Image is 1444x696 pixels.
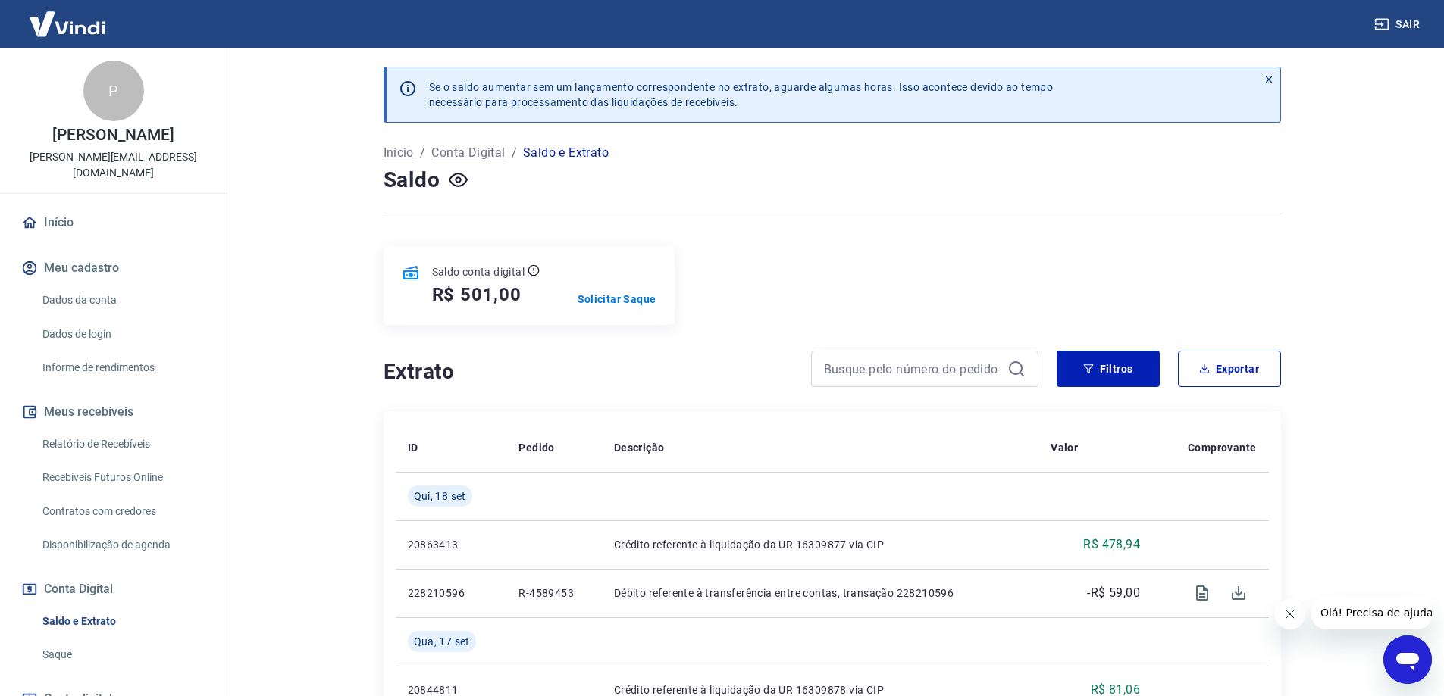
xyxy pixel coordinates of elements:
[18,206,208,239] a: Início
[1220,575,1257,611] span: Download
[36,462,208,493] a: Recebíveis Futuros Online
[408,585,495,601] p: 228210596
[414,488,466,504] span: Qui, 18 set
[1178,351,1281,387] button: Exportar
[420,144,425,162] p: /
[1057,351,1160,387] button: Filtros
[12,149,215,181] p: [PERSON_NAME][EMAIL_ADDRESS][DOMAIN_NAME]
[1275,599,1305,629] iframe: Fechar mensagem
[518,585,590,601] p: R-4589453
[1383,635,1432,684] iframe: Botão para abrir a janela de mensagens
[824,357,1001,380] input: Busque pelo número do pedido
[518,440,554,455] p: Pedido
[36,429,208,460] a: Relatório de Recebíveis
[1087,584,1140,602] p: -R$ 59,00
[18,1,117,47] img: Vindi
[408,440,418,455] p: ID
[18,395,208,429] button: Meus recebíveis
[36,639,208,670] a: Saque
[1083,535,1140,554] p: R$ 478,94
[614,585,1026,601] p: Débito referente à transferência entre contas, transação 228210596
[36,319,208,350] a: Dados de login
[9,11,127,23] span: Olá! Precisa de ajuda?
[83,61,144,121] div: P
[578,292,656,307] a: Solicitar Saque
[52,127,174,143] p: [PERSON_NAME]
[1051,440,1078,455] p: Valor
[384,165,440,195] h4: Saldo
[512,144,517,162] p: /
[1371,11,1426,39] button: Sair
[36,606,208,637] a: Saldo e Extrato
[384,144,414,162] a: Início
[614,440,665,455] p: Descrição
[36,529,208,560] a: Disponibilização de agenda
[432,264,525,279] p: Saldo conta digital
[36,496,208,527] a: Contratos com credores
[431,144,505,162] a: Conta Digital
[523,144,609,162] p: Saldo e Extrato
[18,573,208,606] button: Conta Digital
[429,80,1054,110] p: Se o saldo aumentar sem um lançamento correspondente no extrato, aguarde algumas horas. Isso acon...
[1188,440,1256,455] p: Comprovante
[1184,575,1220,611] span: Visualizar
[408,537,495,552] p: 20863413
[36,285,208,316] a: Dados da conta
[1311,596,1432,629] iframe: Mensagem da empresa
[432,282,522,307] h5: R$ 501,00
[614,537,1026,552] p: Crédito referente à liquidação da UR 16309877 via CIP
[18,251,208,285] button: Meu cadastro
[384,357,793,387] h4: Extrato
[414,634,470,649] span: Qua, 17 set
[36,352,208,383] a: Informe de rendimentos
